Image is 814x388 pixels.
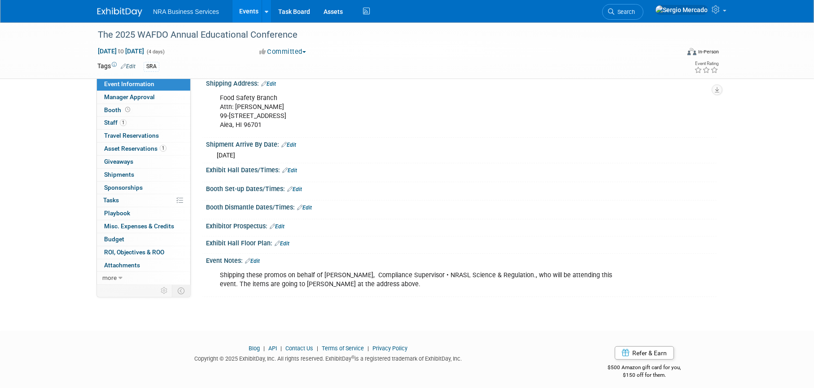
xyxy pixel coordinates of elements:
[285,345,313,352] a: Contact Us
[261,81,276,87] a: Edit
[104,222,174,230] span: Misc. Expenses & Credits
[687,48,696,55] img: Format-Inperson.png
[97,272,190,284] a: more
[698,48,719,55] div: In-Person
[282,167,297,174] a: Edit
[206,77,717,88] div: Shipping Address:
[97,130,190,142] a: Travel Reservations
[694,61,718,66] div: Event Rating
[217,152,235,159] span: [DATE]
[97,104,190,117] a: Booth
[120,119,127,126] span: 1
[97,220,190,233] a: Misc. Expenses & Credits
[104,80,154,87] span: Event Information
[123,106,132,113] span: Booth not reserved yet
[97,246,190,259] a: ROI, Objectives & ROO
[97,47,144,55] span: [DATE] [DATE]
[206,138,717,149] div: Shipment Arrive By Date:
[97,8,142,17] img: ExhibitDay
[97,169,190,181] a: Shipments
[268,345,277,352] a: API
[97,117,190,129] a: Staff1
[104,119,127,126] span: Staff
[249,345,260,352] a: Blog
[97,78,190,91] a: Event Information
[97,194,190,207] a: Tasks
[97,91,190,104] a: Manager Approval
[97,156,190,168] a: Giveaways
[214,266,618,293] div: Shipping these promos on behalf of [PERSON_NAME], Compliance Supervisor • NRASL Science & Regulat...
[117,48,125,55] span: to
[104,171,134,178] span: Shipments
[297,205,312,211] a: Edit
[281,142,296,148] a: Edit
[270,223,284,230] a: Edit
[256,47,310,57] button: Committed
[245,258,260,264] a: Edit
[315,345,320,352] span: |
[206,201,717,212] div: Booth Dismantle Dates/Times:
[372,345,407,352] a: Privacy Policy
[572,358,717,379] div: $500 Amazon gift card for you,
[104,93,155,100] span: Manager Approval
[144,62,159,71] div: SRA
[153,8,219,15] span: NRA Business Services
[287,186,302,192] a: Edit
[104,184,143,191] span: Sponsorships
[206,236,717,248] div: Exhibit Hall Floor Plan:
[104,106,132,113] span: Booth
[95,27,666,43] div: The 2025 WAFDO Annual Educational Conference
[615,346,674,360] a: Refer & Earn
[626,47,719,60] div: Event Format
[172,285,191,296] td: Toggle Event Tabs
[97,259,190,272] a: Attachments
[206,219,717,231] div: Exhibitor Prospectus:
[104,158,133,165] span: Giveaways
[97,207,190,220] a: Playbook
[214,89,618,134] div: Food Safety Branch Attn: [PERSON_NAME] 99-[STREET_ADDRESS] Aiea, HI 96701
[146,49,165,55] span: (4 days)
[160,145,166,152] span: 1
[97,61,136,72] td: Tags
[97,233,190,246] a: Budget
[206,163,717,175] div: Exhibit Hall Dates/Times:
[351,355,354,360] sup: ®
[104,145,166,152] span: Asset Reservations
[365,345,371,352] span: |
[261,345,267,352] span: |
[157,285,172,296] td: Personalize Event Tab Strip
[572,371,717,379] div: $150 off for them.
[602,4,643,20] a: Search
[206,254,717,266] div: Event Notes:
[206,182,717,194] div: Booth Set-up Dates/Times:
[102,274,117,281] span: more
[97,143,190,155] a: Asset Reservations1
[322,345,364,352] a: Terms of Service
[614,9,635,15] span: Search
[275,240,289,247] a: Edit
[121,63,136,70] a: Edit
[97,353,559,363] div: Copyright © 2025 ExhibitDay, Inc. All rights reserved. ExhibitDay is a registered trademark of Ex...
[104,262,140,269] span: Attachments
[97,182,190,194] a: Sponsorships
[104,235,124,243] span: Budget
[104,132,159,139] span: Travel Reservations
[103,196,119,204] span: Tasks
[278,345,284,352] span: |
[104,248,164,256] span: ROI, Objectives & ROO
[655,5,708,15] img: Sergio Mercado
[104,209,130,217] span: Playbook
